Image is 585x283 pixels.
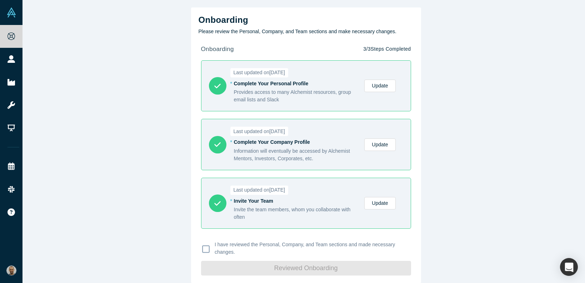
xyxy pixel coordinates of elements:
[230,68,289,77] span: Last updated on [DATE]
[199,15,414,25] h2: Onboarding
[201,46,234,52] strong: onboarding
[364,138,395,151] a: Update
[230,186,289,195] span: Last updated on [DATE]
[201,261,411,276] button: Reviewed Onboarding
[363,45,411,53] p: 3 / 3 Steps Completed
[364,197,395,209] a: Update
[234,206,357,221] div: Invite the team members, whom you collaborate with often
[234,80,357,87] div: Complete Your Personal Profile
[234,147,357,162] div: Information will eventually be accessed by Alchemist Mentors, Investors, Corporates, etc.
[364,80,395,92] a: Update
[234,197,357,205] div: Invite Your Team
[234,89,357,103] div: Provides access to many Alchemist resources, group email lists and Slack
[215,241,406,256] p: I have reviewed the Personal, Company, and Team sections and made necessary changes.
[6,7,16,17] img: Alchemist Vault Logo
[230,127,289,136] span: Last updated on [DATE]
[6,266,16,276] img: Yaroslav Parkhisenko's Account
[234,138,357,146] div: Complete Your Company Profile
[199,28,414,35] p: Please review the Personal, Company, and Team sections and make necessary changes.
